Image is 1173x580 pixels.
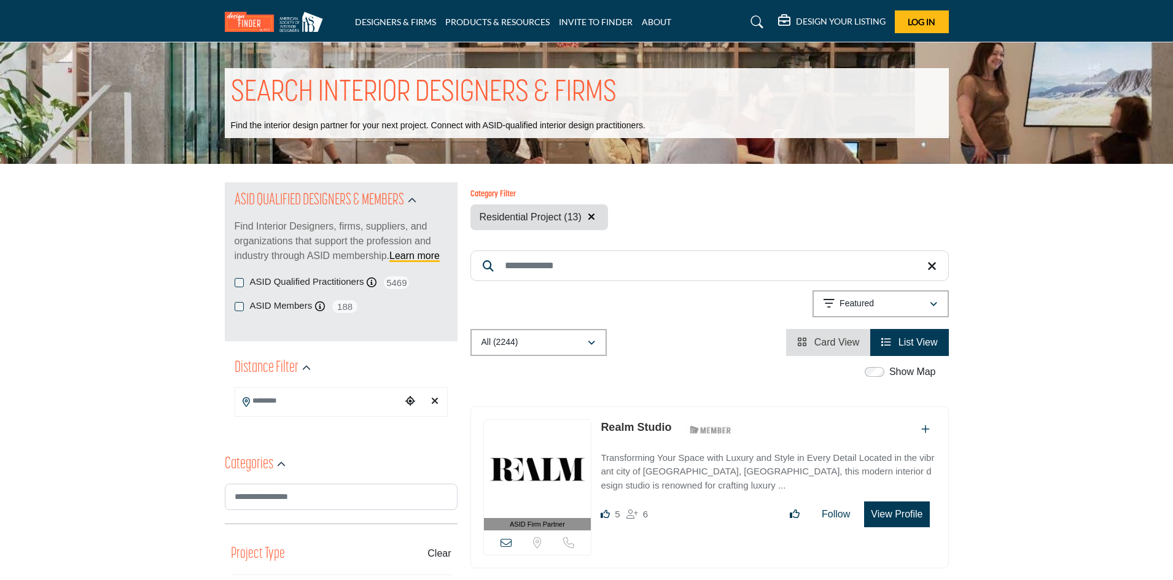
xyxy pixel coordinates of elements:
[331,299,359,314] span: 188
[786,329,870,356] li: Card View
[235,278,244,287] input: ASID Qualified Practitioners checkbox
[643,509,648,519] span: 6
[814,502,858,527] button: Follow
[642,17,671,27] a: ABOUT
[389,250,440,261] a: Learn more
[470,250,949,281] input: Search Keyword
[813,290,949,317] button: Featured
[739,12,771,32] a: Search
[401,389,419,415] div: Choose your current location
[383,275,410,290] span: 5469
[484,420,591,518] img: Realm Studio
[235,190,404,212] h2: ASID QUALIFIED DESIGNERS & MEMBERS
[898,337,938,347] span: List View
[225,12,329,32] img: Site Logo
[427,546,451,561] buton: Clear
[881,337,937,347] a: View List
[470,190,609,200] h6: Category Filter
[601,421,671,433] a: Realm Studio
[778,15,886,29] div: DESIGN YOUR LISTING
[225,484,458,510] input: Search Category
[797,337,859,347] a: View Card
[355,17,436,27] a: DESIGNERS & FIRMS
[235,302,244,311] input: ASID Members checkbox
[559,17,633,27] a: INVITE TO FINDER
[889,365,936,379] label: Show Map
[225,454,273,476] h2: Categories
[480,212,582,222] span: Residential Project (13)
[782,502,808,527] button: Like listing
[510,519,565,530] span: ASID Firm Partner
[601,444,935,493] a: Transforming Your Space with Luxury and Style in Every Detail Located in the vibrant city of [GEO...
[231,74,617,112] h1: SEARCH INTERIOR DESIGNERS & FIRMS
[601,419,671,436] p: Realm Studio
[908,17,935,27] span: Log In
[921,424,930,435] a: Add To List
[814,337,860,347] span: Card View
[796,16,886,27] h5: DESIGN YOUR LISTING
[250,275,364,289] label: ASID Qualified Practitioners
[895,10,949,33] button: Log In
[484,420,591,531] a: ASID Firm Partner
[235,389,401,413] input: Search Location
[626,507,648,522] div: Followers
[235,357,298,379] h2: Distance Filter
[470,329,607,356] button: All (2244)
[235,219,448,263] p: Find Interior Designers, firms, suppliers, and organizations that support the profession and indu...
[601,509,610,519] i: Likes
[601,451,935,493] p: Transforming Your Space with Luxury and Style in Every Detail Located in the vibrant city of [GEO...
[840,298,874,310] p: Featured
[250,299,313,313] label: ASID Members
[683,422,738,438] img: ASID Members Badge Icon
[426,389,444,415] div: Clear search location
[231,120,645,132] p: Find the interior design partner for your next project. Connect with ASID-qualified interior desi...
[231,543,285,566] button: Project Type
[870,329,948,356] li: List View
[481,336,518,349] p: All (2244)
[445,17,550,27] a: PRODUCTS & RESOURCES
[864,501,929,527] button: View Profile
[615,509,620,519] span: 5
